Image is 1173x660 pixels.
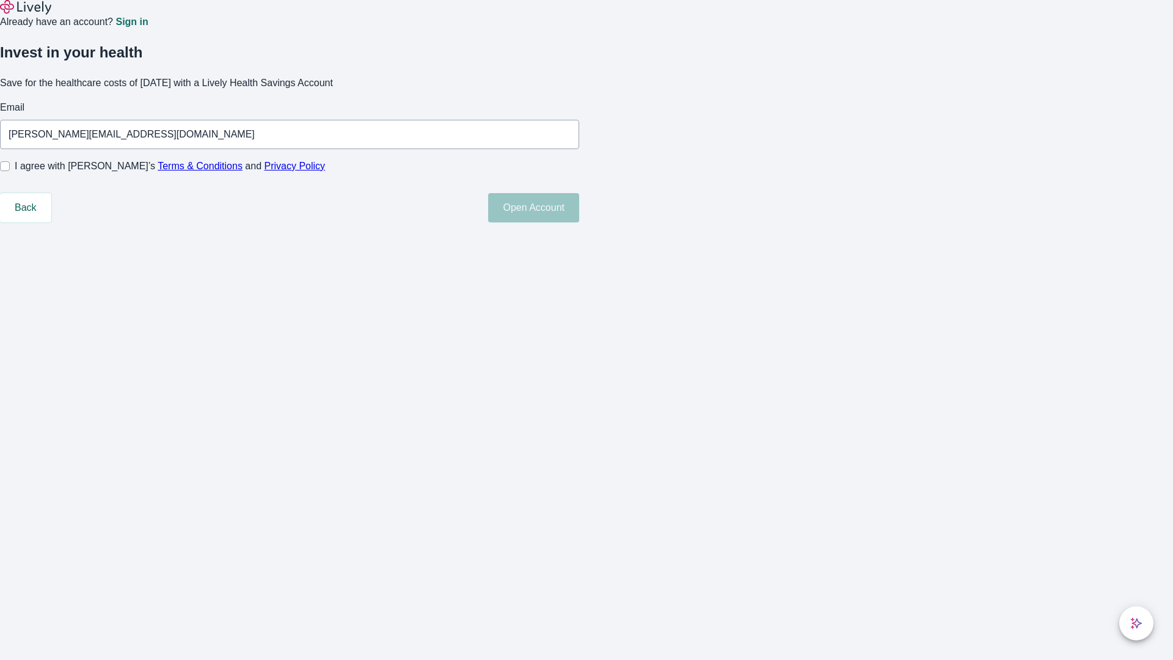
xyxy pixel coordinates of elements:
[15,159,325,174] span: I agree with [PERSON_NAME]’s and
[1130,617,1142,629] svg: Lively AI Assistant
[1119,606,1153,640] button: chat
[265,161,326,171] a: Privacy Policy
[115,17,148,27] a: Sign in
[158,161,243,171] a: Terms & Conditions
